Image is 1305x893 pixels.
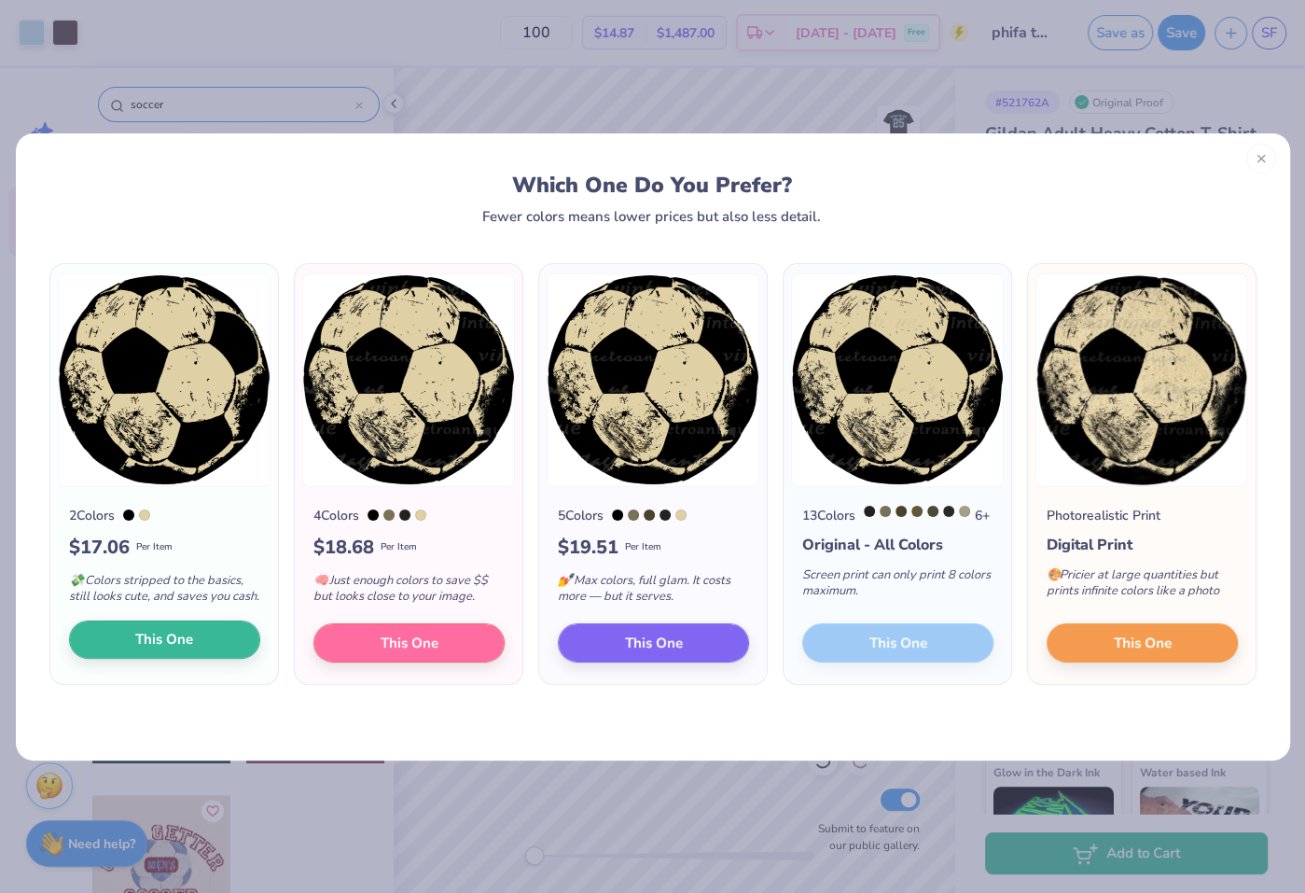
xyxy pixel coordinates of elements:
button: This One [69,621,260,660]
div: Screen print can only print 8 colors maximum. [802,556,993,618]
div: 5 Colors [558,506,604,525]
span: This One [380,632,437,653]
span: Per Item [625,540,661,554]
div: 7500 C [415,509,426,521]
div: Just enough colors to save $$ but looks close to your image. [313,562,505,623]
div: 6 + [864,506,990,525]
button: This One [313,623,505,663]
div: Max colors, full glam. It costs more — but it serves. [558,562,749,623]
div: Digital Print [1047,534,1238,556]
span: 💅 [558,572,573,589]
div: Neutral Black C [399,509,410,521]
div: Black [123,509,134,521]
div: 7500 C [139,509,150,521]
span: $ 17.06 [69,534,130,562]
img: 4 color option [302,273,515,487]
div: Neutral Black C [659,509,671,521]
div: Original - All Colors [802,534,993,556]
span: $ 19.51 [558,534,618,562]
img: Photorealistic preview [1035,273,1248,487]
div: Pricier at large quantities but prints infinite colors like a photo [1047,556,1238,618]
div: 7497 C [880,506,891,517]
span: Per Item [381,540,417,554]
span: $ 18.68 [313,534,374,562]
span: This One [1113,632,1171,653]
div: 448 C [895,506,907,517]
div: Fewer colors means lower prices but also less detail. [482,209,821,224]
div: 2 Colors [69,506,115,525]
img: 13 color option [791,273,1004,487]
div: Neutral Black C [864,506,875,517]
button: This One [1047,623,1238,663]
span: 💸 [69,572,84,589]
div: 7500 C [675,509,687,521]
div: 7536 C [959,506,970,517]
div: 7497 C [383,509,395,521]
div: Photorealistic Print [1047,506,1160,525]
div: Colors stripped to the basics, still looks cute, and saves you cash. [69,562,260,623]
div: 4 Colors [313,506,359,525]
div: 13 Colors [802,506,855,525]
span: 🧠 [313,572,328,589]
span: 🎨 [1047,566,1062,583]
div: 7771 C [927,506,938,517]
img: 5 color option [547,273,759,487]
div: Which One Do You Prefer? [66,173,1237,198]
div: 7770 C [911,506,923,517]
span: This One [624,632,682,653]
span: This One [135,629,193,650]
div: Black [612,509,623,521]
button: This One [558,623,749,663]
div: 7497 C [628,509,639,521]
span: Per Item [136,540,173,554]
img: 2 color option [58,273,271,487]
div: 448 C [644,509,655,521]
div: Black [368,509,379,521]
div: Black C [943,506,954,517]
